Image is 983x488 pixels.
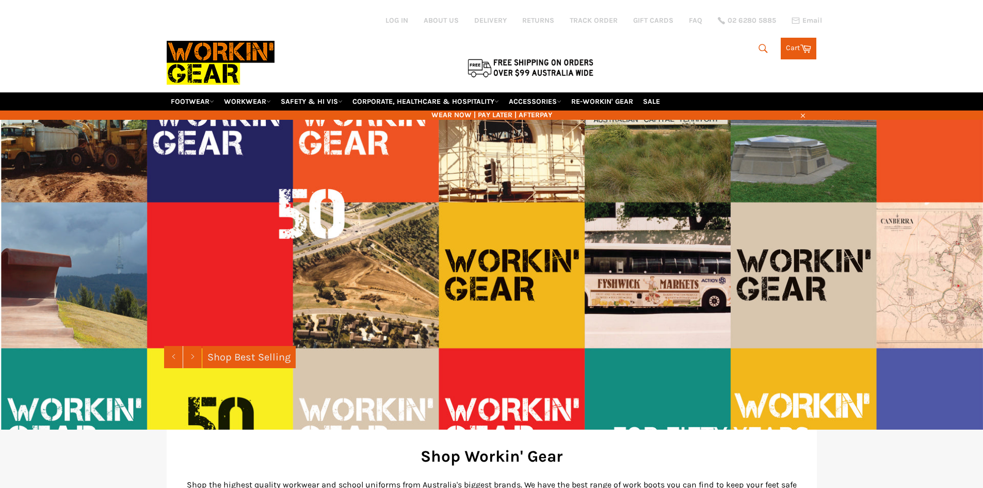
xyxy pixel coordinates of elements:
a: Cart [781,38,816,59]
a: Log in [385,16,408,25]
a: FOOTWEAR [167,92,218,111]
a: RETURNS [522,15,554,25]
a: SAFETY & HI VIS [277,92,347,111]
a: 02 6280 5885 [718,17,776,24]
a: CORPORATE, HEALTHCARE & HOSPITALITY [348,92,503,111]
a: ACCESSORIES [505,92,566,111]
a: FAQ [689,15,702,25]
span: WEAR NOW | PAY LATER | AFTERPAY [167,110,817,120]
a: Shop Best Selling [202,346,296,368]
a: RE-WORKIN' GEAR [567,92,637,111]
h2: Shop Workin' Gear [182,445,801,467]
a: GIFT CARDS [633,15,673,25]
a: ABOUT US [424,15,459,25]
img: Workin Gear leaders in Workwear, Safety Boots, PPE, Uniforms. Australia's No.1 in Workwear [167,34,275,92]
a: DELIVERY [474,15,507,25]
span: 02 6280 5885 [728,17,776,24]
a: TRACK ORDER [570,15,618,25]
a: SALE [639,92,664,111]
span: Email [802,17,822,24]
a: Email [792,17,822,25]
a: WORKWEAR [220,92,275,111]
img: Flat $9.95 shipping Australia wide [466,57,595,78]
